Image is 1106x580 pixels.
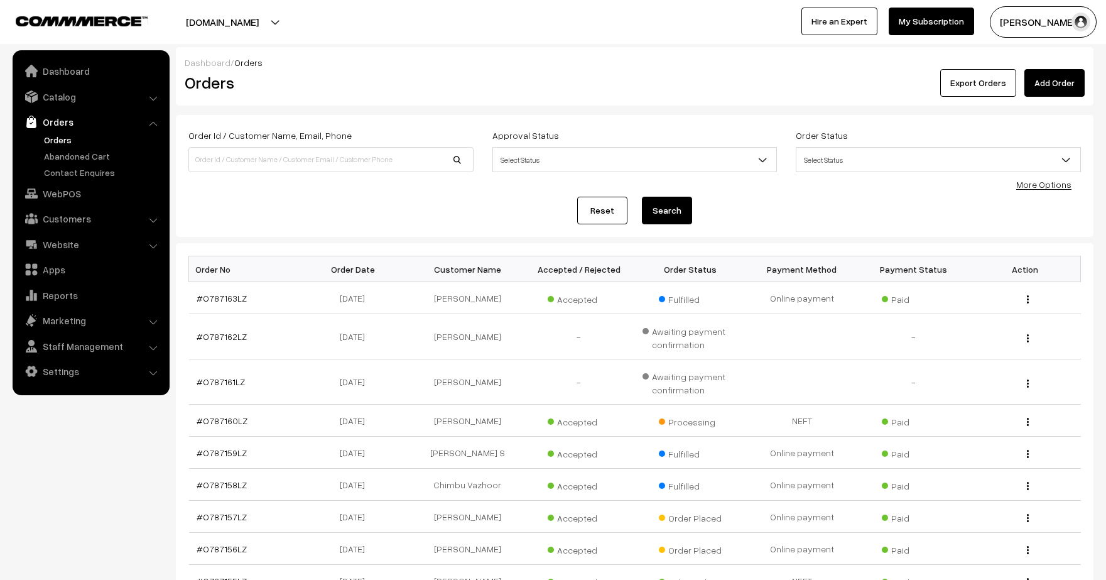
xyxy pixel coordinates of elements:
[1027,334,1029,342] img: Menu
[642,322,739,351] span: Awaiting payment confirmation
[746,469,858,501] td: Online payment
[197,376,245,387] a: #O787161LZ
[746,405,858,437] td: NEFT
[659,290,722,306] span: Fulfilled
[300,282,412,314] td: [DATE]
[16,335,165,358] a: Staff Management
[185,56,1085,69] div: /
[300,405,412,437] td: [DATE]
[642,197,692,224] button: Search
[412,533,524,565] td: [PERSON_NAME]
[548,412,610,429] span: Accepted
[858,314,970,359] td: -
[858,359,970,405] td: -
[882,540,945,557] span: Paid
[300,437,412,469] td: [DATE]
[185,73,472,92] h2: Orders
[197,293,247,304] a: #O787163LZ
[16,309,165,332] a: Marketing
[746,256,858,282] th: Payment Method
[801,8,877,35] a: Hire an Expert
[16,60,165,82] a: Dashboard
[889,8,974,35] a: My Subscription
[1016,179,1071,190] a: More Options
[642,367,739,397] span: Awaiting payment confirmation
[796,147,1081,172] span: Select Status
[548,508,610,525] span: Accepted
[746,282,858,314] td: Online payment
[746,533,858,565] td: Online payment
[1024,69,1085,97] a: Add Order
[1027,418,1029,426] img: Menu
[577,197,627,224] a: Reset
[796,149,1080,171] span: Select Status
[188,129,352,142] label: Order Id / Customer Name, Email, Phone
[16,16,148,26] img: COMMMERCE
[412,469,524,501] td: Chimbu Vazhoor
[523,256,635,282] th: Accepted / Rejected
[16,85,165,108] a: Catalog
[548,476,610,493] span: Accepted
[412,256,524,282] th: Customer Name
[197,512,247,522] a: #O787157LZ
[16,13,126,28] a: COMMMERCE
[882,412,945,429] span: Paid
[412,359,524,405] td: [PERSON_NAME]
[1027,295,1029,304] img: Menu
[492,129,559,142] label: Approval Status
[1027,514,1029,522] img: Menu
[523,359,635,405] td: -
[1027,450,1029,458] img: Menu
[185,57,230,68] a: Dashboard
[197,331,247,342] a: #O787162LZ
[882,444,945,461] span: Paid
[858,256,970,282] th: Payment Status
[41,166,165,179] a: Contact Enquires
[1027,546,1029,554] img: Menu
[1027,380,1029,388] img: Menu
[659,412,722,429] span: Processing
[300,469,412,501] td: [DATE]
[412,405,524,437] td: [PERSON_NAME]
[882,508,945,525] span: Paid
[188,147,474,172] input: Order Id / Customer Name / Customer Email / Customer Phone
[16,360,165,383] a: Settings
[197,544,247,554] a: #O787156LZ
[412,314,524,359] td: [PERSON_NAME]
[197,479,247,490] a: #O787158LZ
[882,476,945,493] span: Paid
[990,6,1097,38] button: [PERSON_NAME]
[300,533,412,565] td: [DATE]
[548,290,610,306] span: Accepted
[197,447,247,458] a: #O787159LZ
[659,444,722,461] span: Fulfilled
[16,207,165,230] a: Customers
[16,284,165,307] a: Reports
[523,314,635,359] td: -
[412,501,524,533] td: [PERSON_NAME]
[492,147,778,172] span: Select Status
[1027,482,1029,490] img: Menu
[41,133,165,146] a: Orders
[1071,13,1090,31] img: user
[16,258,165,281] a: Apps
[300,314,412,359] td: [DATE]
[142,6,303,38] button: [DOMAIN_NAME]
[659,540,722,557] span: Order Placed
[234,57,263,68] span: Orders
[548,444,610,461] span: Accepted
[659,476,722,493] span: Fulfilled
[412,282,524,314] td: [PERSON_NAME]
[659,508,722,525] span: Order Placed
[300,256,412,282] th: Order Date
[882,290,945,306] span: Paid
[746,437,858,469] td: Online payment
[969,256,1081,282] th: Action
[300,501,412,533] td: [DATE]
[746,501,858,533] td: Online payment
[16,182,165,205] a: WebPOS
[197,415,247,426] a: #O787160LZ
[940,69,1016,97] button: Export Orders
[493,149,777,171] span: Select Status
[300,359,412,405] td: [DATE]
